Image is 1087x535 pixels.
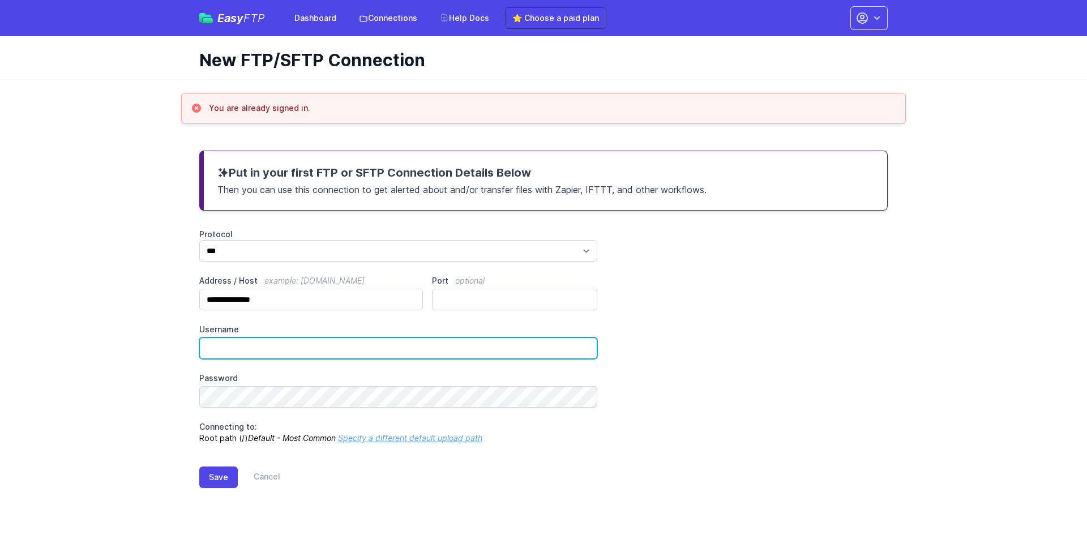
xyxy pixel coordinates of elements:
label: Password [199,373,597,384]
span: Easy [217,12,265,24]
p: Then you can use this connection to get alerted about and/or transfer files with Zapier, IFTTT, a... [217,181,874,196]
span: FTP [243,11,265,25]
button: Save [199,466,238,488]
a: ⭐ Choose a paid plan [505,7,606,29]
a: Cancel [238,466,280,488]
a: EasyFTP [199,12,265,24]
h3: You are already signed in. [209,102,310,114]
span: optional [455,276,485,285]
a: Help Docs [433,8,496,28]
span: example: [DOMAIN_NAME] [264,276,365,285]
i: Default - Most Common [248,433,336,443]
label: Address / Host [199,275,423,286]
a: Connections [352,8,424,28]
a: Specify a different default upload path [338,433,482,443]
a: Dashboard [288,8,343,28]
p: Root path (/) [199,421,597,444]
label: Protocol [199,229,597,240]
img: easyftp_logo.png [199,13,213,23]
label: Port [432,275,597,286]
h1: New FTP/SFTP Connection [199,50,879,70]
label: Username [199,324,597,335]
iframe: Drift Widget Chat Controller [1030,478,1073,521]
span: Connecting to: [199,422,257,431]
h3: Put in your first FTP or SFTP Connection Details Below [217,165,874,181]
